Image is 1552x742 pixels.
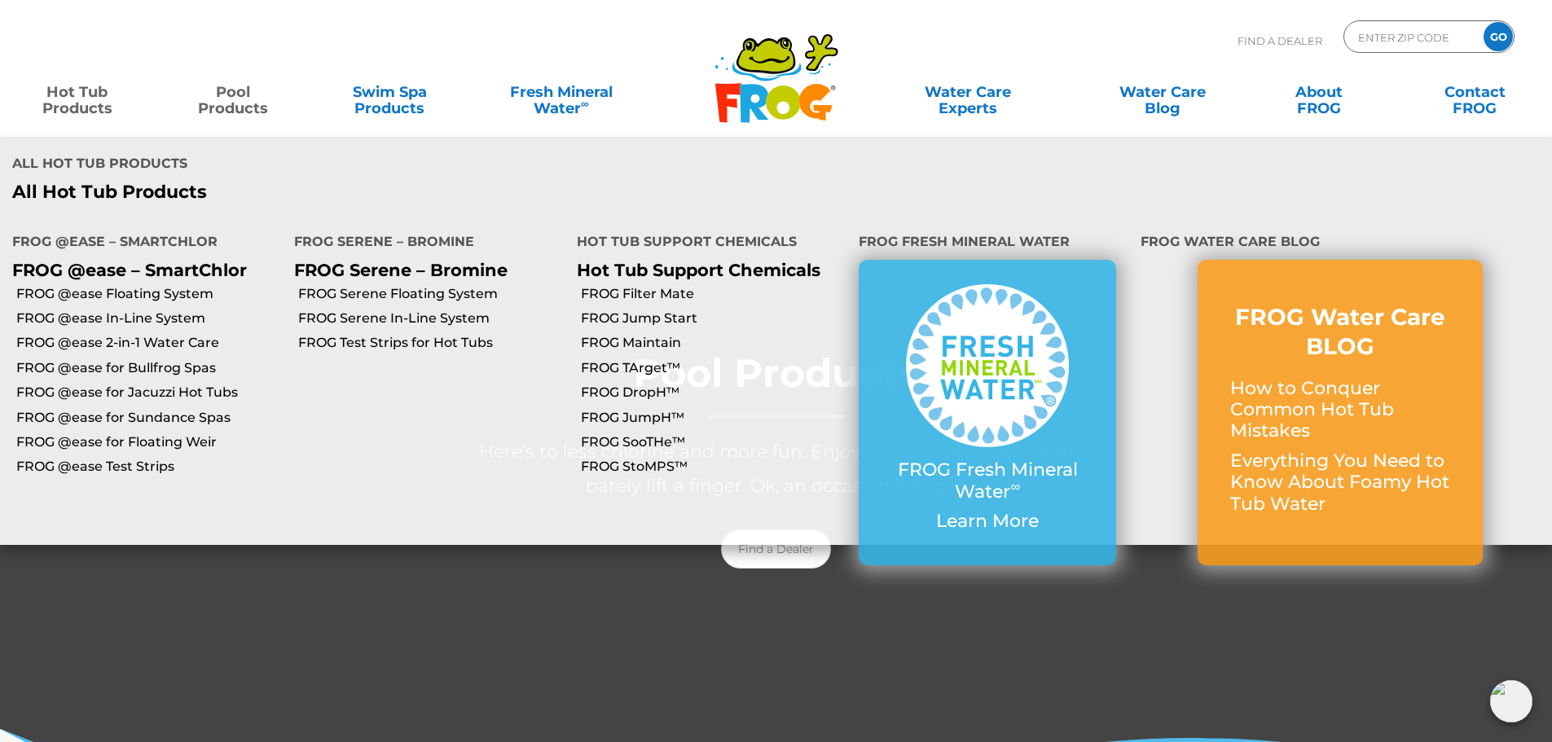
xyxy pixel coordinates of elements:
[12,260,270,280] p: FROG @ease – SmartChlor
[16,384,282,402] a: FROG @ease for Jacuzzi Hot Tubs
[581,433,846,451] a: FROG SooTHe™
[329,76,451,108] a: Swim SpaProducts
[1484,22,1513,51] input: GO
[721,529,831,569] a: Find a Dealer
[1010,478,1020,494] sup: ∞
[294,260,552,280] p: FROG Serene – Bromine
[581,97,589,110] sup: ∞
[577,227,834,260] h4: Hot Tub Support Chemicals
[581,458,846,476] a: FROG StoMPS™
[1238,20,1322,61] p: Find A Dealer
[16,310,282,327] a: FROG @ease In-Line System
[1230,450,1450,515] p: Everything You Need to Know About Foamy Hot Tub Water
[869,76,1066,108] a: Water CareExperts
[891,511,1084,532] p: Learn More
[16,433,282,451] a: FROG @ease for Floating Weir
[581,359,846,377] a: FROG TArget™
[12,182,764,203] a: All Hot Tub Products
[1356,25,1466,49] input: Zip Code Form
[859,227,1116,260] h4: FROG Fresh Mineral Water
[298,285,564,303] a: FROG Serene Floating System
[1490,680,1532,722] img: openIcon
[16,458,282,476] a: FROG @ease Test Strips
[173,76,294,108] a: PoolProducts
[581,310,846,327] a: FROG Jump Start
[581,285,846,303] a: FROG Filter Mate
[891,284,1084,540] a: FROG Fresh Mineral Water∞ Learn More
[16,409,282,427] a: FROG @ease for Sundance Spas
[1101,76,1223,108] a: Water CareBlog
[298,334,564,352] a: FROG Test Strips for Hot Tubs
[1230,302,1450,523] a: FROG Water Care BLOG How to Conquer Common Hot Tub Mistakes Everything You Need to Know About Foa...
[581,384,846,402] a: FROG DropH™
[1258,76,1379,108] a: AboutFROG
[1230,378,1450,442] p: How to Conquer Common Hot Tub Mistakes
[16,334,282,352] a: FROG @ease 2-in-1 Water Care
[12,227,270,260] h4: FROG @ease – SmartChlor
[16,359,282,377] a: FROG @ease for Bullfrog Spas
[581,334,846,352] a: FROG Maintain
[12,149,764,182] h4: All Hot Tub Products
[16,76,138,108] a: Hot TubProducts
[577,260,820,280] a: Hot Tub Support Chemicals
[16,285,282,303] a: FROG @ease Floating System
[294,227,552,260] h4: FROG Serene – Bromine
[485,76,637,108] a: Fresh MineralWater∞
[581,409,846,427] a: FROG JumpH™
[1230,302,1450,362] h3: FROG Water Care BLOG
[1414,76,1536,108] a: ContactFROG
[1141,227,1540,260] h4: FROG Water Care Blog
[891,459,1084,503] p: FROG Fresh Mineral Water
[298,310,564,327] a: FROG Serene In-Line System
